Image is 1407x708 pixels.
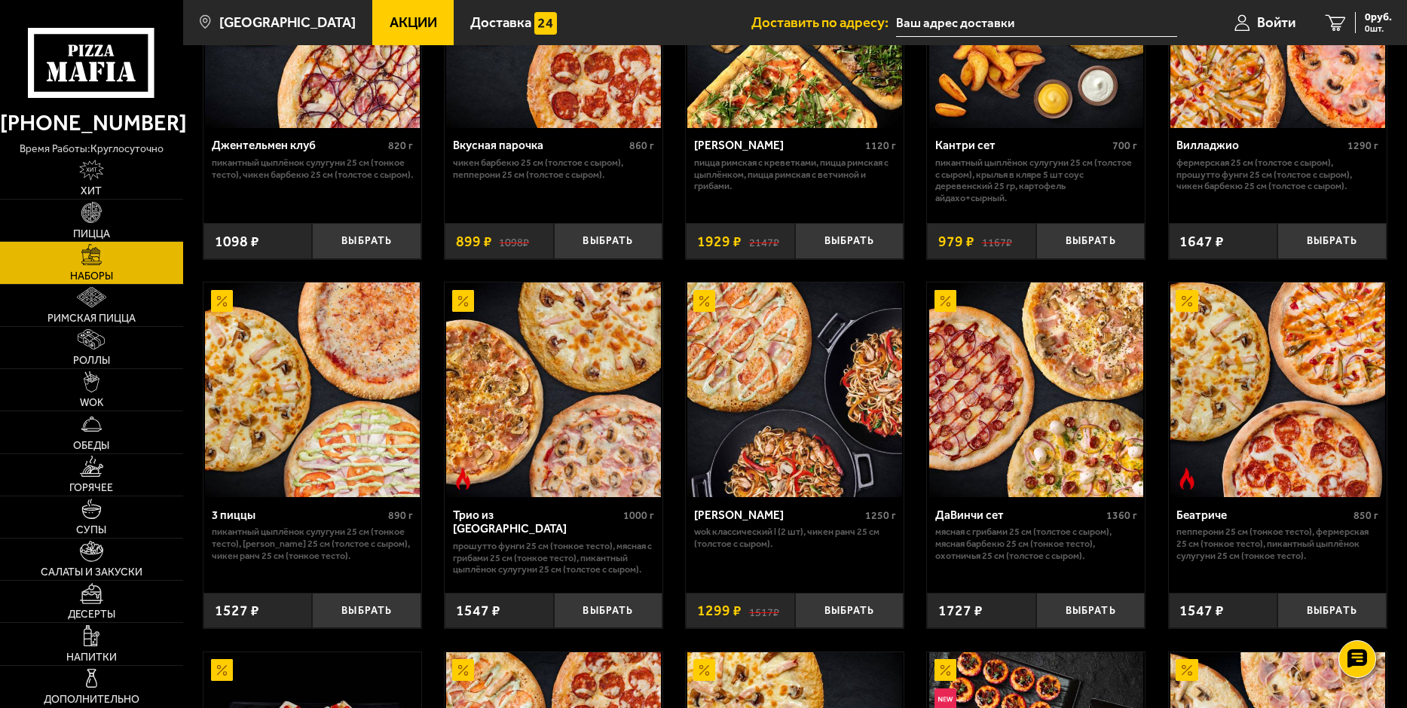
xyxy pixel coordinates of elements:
[219,16,356,30] span: [GEOGRAPHIC_DATA]
[453,157,655,180] p: Чикен Барбекю 25 см (толстое с сыром), Пепперони 25 см (толстое с сыром).
[70,271,113,282] span: Наборы
[935,526,1137,561] p: Мясная с грибами 25 см (толстое с сыром), Мясная Барбекю 25 см (тонкое тесто), Охотничья 25 см (т...
[446,282,661,497] img: Трио из Рио
[1106,509,1137,522] span: 1360 г
[554,593,663,629] button: Выбрать
[211,659,233,681] img: Акционный
[896,9,1177,37] input: Ваш адрес доставки
[215,234,259,249] span: 1098 ₽
[934,290,956,312] img: Акционный
[388,139,413,152] span: 820 г
[795,223,904,259] button: Выбрать
[312,593,421,629] button: Выбрать
[215,603,259,618] span: 1527 ₽
[1176,157,1378,192] p: Фермерская 25 см (толстое с сыром), Прошутто Фунги 25 см (толстое с сыром), Чикен Барбекю 25 см (...
[68,609,115,620] span: Десерты
[749,603,779,618] s: 1517 ₽
[388,509,413,522] span: 890 г
[69,483,113,493] span: Горячее
[453,508,620,536] div: Трио из [GEOGRAPHIC_DATA]
[73,356,110,366] span: Роллы
[686,282,904,497] a: АкционныйВилла Капри
[1176,468,1197,490] img: Острое блюдо
[1036,223,1145,259] button: Выбрать
[1365,12,1392,23] span: 0 руб.
[41,567,142,578] span: Салаты и закуски
[629,139,654,152] span: 860 г
[452,290,474,312] img: Акционный
[1179,603,1224,618] span: 1547 ₽
[534,12,556,34] img: 15daf4d41897b9f0e9f617042186c801.svg
[1365,24,1392,33] span: 0 шт.
[694,139,861,153] div: [PERSON_NAME]
[1170,282,1385,497] img: Беатриче
[452,468,474,490] img: Острое блюдо
[312,223,421,259] button: Выбрать
[935,157,1137,203] p: Пикантный цыплёнок сулугуни 25 см (толстое с сыром), крылья в кляре 5 шт соус деревенский 25 гр, ...
[1176,139,1344,153] div: Вилладжио
[982,234,1012,249] s: 1167 ₽
[445,282,662,497] a: АкционныйОстрое блюдоТрио из Рио
[934,659,956,681] img: Акционный
[1176,526,1378,561] p: Пепперони 25 см (тонкое тесто), Фермерская 25 см (тонкое тесто), Пикантный цыплёнок сулугуни 25 с...
[865,139,896,152] span: 1120 г
[938,603,983,618] span: 1727 ₽
[1257,16,1295,30] span: Войти
[212,139,385,153] div: Джентельмен клуб
[938,234,974,249] span: 979 ₽
[1112,139,1137,152] span: 700 г
[456,603,500,618] span: 1547 ₽
[73,441,109,451] span: Обеды
[694,157,896,192] p: Пицца Римская с креветками, Пицца Римская с цыплёнком, Пицца Римская с ветчиной и грибами.
[76,525,106,536] span: Супы
[929,282,1144,497] img: ДаВинчи сет
[212,526,414,561] p: Пикантный цыплёнок сулугуни 25 см (тонкое тесто), [PERSON_NAME] 25 см (толстое с сыром), Чикен Ра...
[73,229,110,240] span: Пицца
[693,290,715,312] img: Акционный
[1036,593,1145,629] button: Выбрать
[865,509,896,522] span: 1250 г
[212,508,385,523] div: 3 пиццы
[66,652,117,663] span: Напитки
[749,234,779,249] s: 2147 ₽
[1277,593,1387,629] button: Выбрать
[1347,139,1378,152] span: 1290 г
[927,282,1145,497] a: АкционныйДаВинчи сет
[751,16,896,30] span: Доставить по адресу:
[80,398,103,408] span: WOK
[687,282,902,497] img: Вилла Капри
[390,16,437,30] span: Акции
[205,282,420,497] img: 3 пиццы
[1179,234,1224,249] span: 1647 ₽
[499,234,529,249] s: 1098 ₽
[693,659,715,681] img: Акционный
[453,139,626,153] div: Вкусная парочка
[623,509,654,522] span: 1000 г
[1176,659,1197,681] img: Акционный
[453,540,655,575] p: Прошутто Фунги 25 см (тонкое тесто), Мясная с грибами 25 см (тонкое тесто), Пикантный цыплёнок су...
[211,290,233,312] img: Акционный
[47,313,136,324] span: Римская пицца
[212,157,414,180] p: Пикантный цыплёнок сулугуни 25 см (тонкое тесто), Чикен Барбекю 25 см (толстое с сыром).
[452,659,474,681] img: Акционный
[1176,290,1197,312] img: Акционный
[1176,508,1350,523] div: Беатриче
[554,223,663,259] button: Выбрать
[694,526,896,549] p: Wok классический L (2 шт), Чикен Ранч 25 см (толстое с сыром).
[697,234,742,249] span: 1929 ₽
[81,186,102,197] span: Хит
[694,508,861,523] div: [PERSON_NAME]
[44,694,139,705] span: Дополнительно
[795,593,904,629] button: Выбрать
[935,139,1109,153] div: Кантри сет
[470,16,531,30] span: Доставка
[1353,509,1378,522] span: 850 г
[1277,223,1387,259] button: Выбрать
[935,508,1103,523] div: ДаВинчи сет
[697,603,742,618] span: 1299 ₽
[1169,282,1387,497] a: АкционныйОстрое блюдоБеатриче
[456,234,492,249] span: 899 ₽
[203,282,421,497] a: Акционный3 пиццы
